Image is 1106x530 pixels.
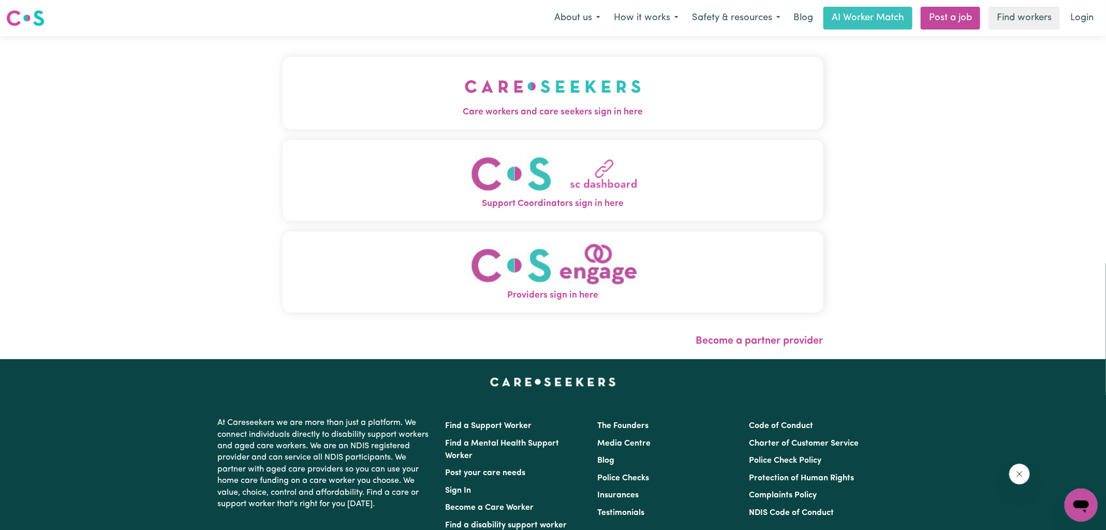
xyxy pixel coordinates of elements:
button: How it works [607,7,685,29]
a: Insurances [597,491,639,499]
iframe: Close message [1009,464,1030,484]
a: AI Worker Match [823,7,912,30]
a: Careseekers logo [6,6,45,30]
a: Become a Care Worker [446,504,534,512]
iframe: Button to launch messaging window [1065,489,1098,522]
a: Police Check Policy [749,457,821,465]
a: Find workers [989,7,1060,30]
a: Find a Support Worker [446,422,532,430]
span: Need any help? [6,7,63,16]
a: NDIS Code of Conduct [749,509,834,517]
a: Find a Mental Health Support Worker [446,439,559,460]
img: Careseekers logo [6,9,45,27]
a: Police Checks [597,474,649,482]
a: Post a job [921,7,980,30]
button: Support Coordinators sign in here [283,140,823,221]
a: Charter of Customer Service [749,439,859,448]
a: Media Centre [597,439,651,448]
button: Care workers and care seekers sign in here [283,57,823,129]
a: Testimonials [597,509,644,517]
span: Providers sign in here [283,289,823,302]
a: Code of Conduct [749,422,813,430]
a: Become a partner provider [696,336,823,346]
a: Post your care needs [446,469,526,477]
a: Login [1064,7,1100,30]
a: Find a disability support worker [446,521,567,529]
a: Blog [597,457,614,465]
a: Sign In [446,487,471,495]
a: Blog [787,7,819,30]
button: About us [548,7,607,29]
a: Careseekers home page [490,378,616,386]
a: The Founders [597,422,648,430]
a: Complaints Policy [749,491,817,499]
span: Support Coordinators sign in here [283,197,823,211]
a: Protection of Human Rights [749,474,854,482]
p: At Careseekers we are more than just a platform. We connect individuals directly to disability su... [218,413,433,514]
button: Providers sign in here [283,231,823,313]
button: Safety & resources [685,7,787,29]
span: Care workers and care seekers sign in here [283,106,823,119]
